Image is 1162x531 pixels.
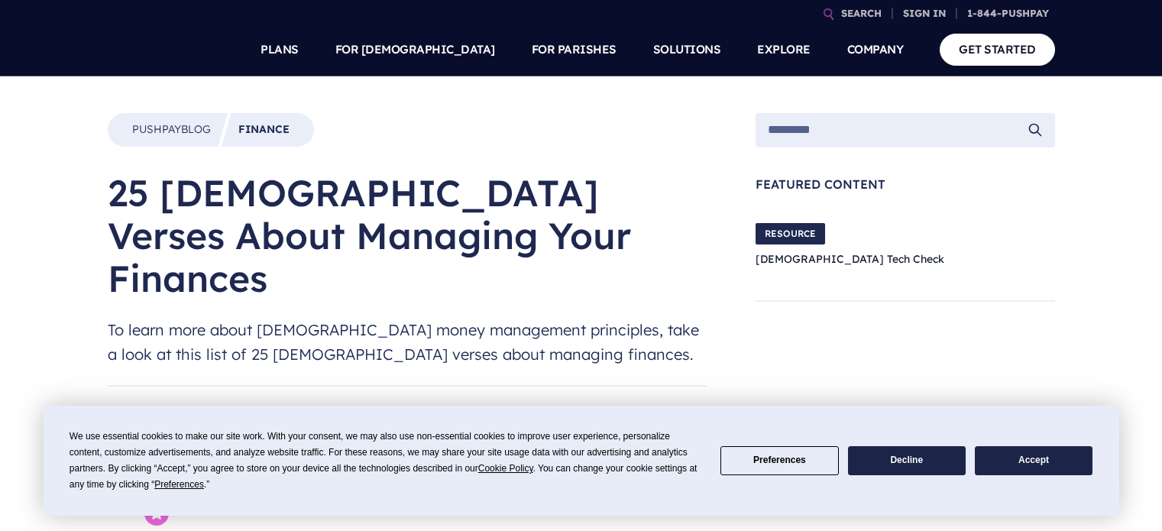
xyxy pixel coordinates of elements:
[756,252,944,266] a: [DEMOGRAPHIC_DATA] Tech Check
[653,23,721,76] a: SOLUTIONS
[757,23,811,76] a: EXPLORE
[261,23,299,76] a: PLANS
[44,406,1119,516] div: Cookie Consent Prompt
[940,34,1055,65] a: GET STARTED
[975,446,1092,476] button: Accept
[335,23,495,76] a: FOR [DEMOGRAPHIC_DATA]
[847,23,904,76] a: COMPANY
[478,463,533,474] span: Cookie Policy
[848,446,966,476] button: Decline
[108,318,707,367] span: To learn more about [DEMOGRAPHIC_DATA] money management principles, take a look at this list of 2...
[108,171,707,299] h1: 25 [DEMOGRAPHIC_DATA] Verses About Managing Your Finances
[720,446,838,476] button: Preferences
[132,122,181,136] span: Pushpay
[756,178,1055,190] span: Featured Content
[756,223,825,244] span: RESOURCE
[532,23,617,76] a: FOR PARISHES
[982,209,1055,282] img: Church Tech Check Blog Hero Image
[154,479,204,490] span: Preferences
[70,429,702,493] div: We use essential cookies to make our site work. With your consent, we may also use non-essential ...
[132,122,211,138] a: PushpayBlog
[238,122,290,138] a: Finance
